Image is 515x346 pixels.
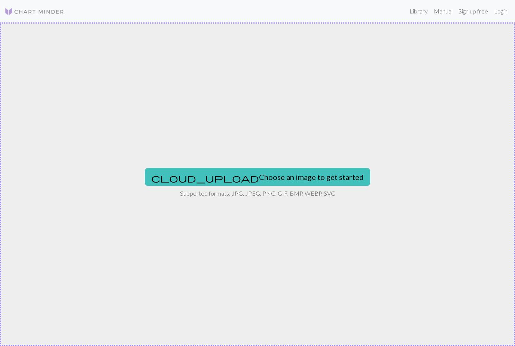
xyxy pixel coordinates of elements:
img: Logo [4,7,64,16]
a: Manual [431,4,455,19]
a: Library [406,4,431,19]
p: Supported formats: JPG, JPEG, PNG, GIF, BMP, WEBP, SVG [180,189,335,198]
a: Login [491,4,511,19]
a: Sign up free [455,4,491,19]
span: cloud_upload [151,173,259,183]
button: Choose an image to get started [145,168,370,186]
